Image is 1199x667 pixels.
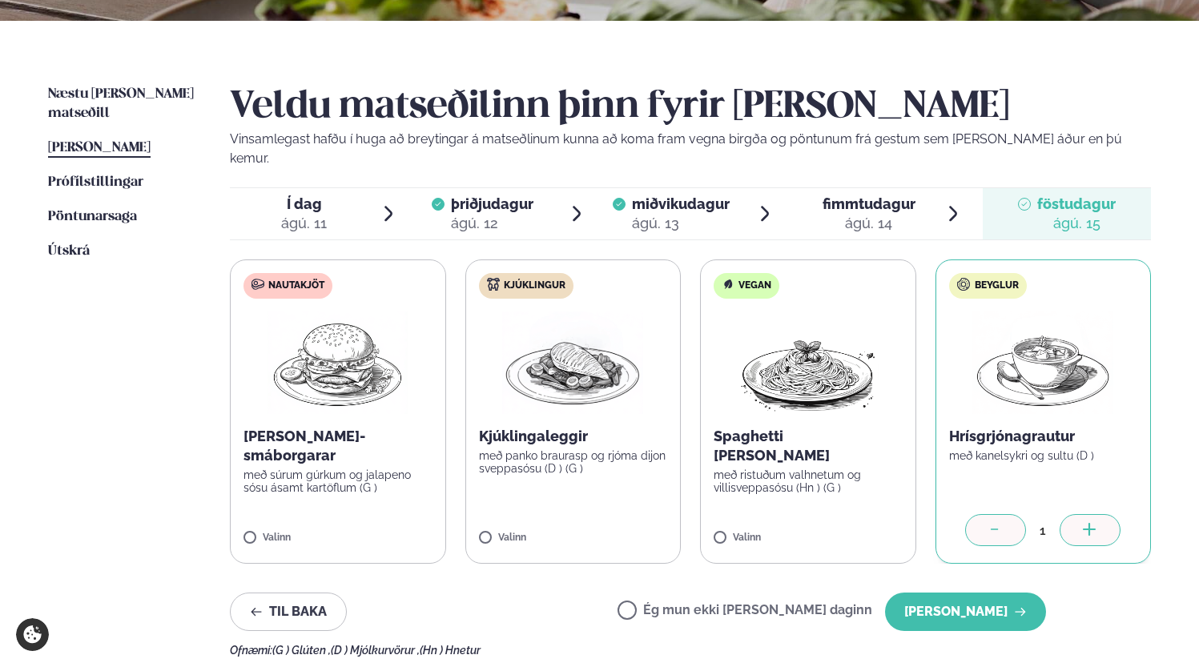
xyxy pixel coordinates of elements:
img: Soup.png [972,311,1113,414]
a: Cookie settings [16,618,49,651]
span: Kjúklingur [504,279,565,292]
div: ágú. 12 [451,214,533,233]
span: Nautakjöt [268,279,324,292]
div: ágú. 13 [632,214,730,233]
span: þriðjudagur [451,195,533,212]
p: með súrum gúrkum og jalapeno sósu ásamt kartöflum (G ) [243,468,433,494]
span: Beyglur [975,279,1019,292]
span: [PERSON_NAME] [48,141,151,155]
img: Vegan.svg [722,278,734,291]
span: föstudagur [1037,195,1116,212]
p: með kanelsykri og sultu (D ) [949,449,1138,462]
h2: Veldu matseðilinn þinn fyrir [PERSON_NAME] [230,85,1151,130]
p: [PERSON_NAME]-smáborgarar [243,427,433,465]
span: (D ) Mjólkurvörur , [331,644,420,657]
span: Útskrá [48,244,90,258]
div: ágú. 15 [1037,214,1116,233]
p: Spaghetti [PERSON_NAME] [714,427,903,465]
span: Næstu [PERSON_NAME] matseðill [48,87,194,120]
p: Vinsamlegast hafðu í huga að breytingar á matseðlinum kunna að koma fram vegna birgða og pöntunum... [230,130,1151,168]
button: Til baka [230,593,347,631]
div: Ofnæmi: [230,644,1151,657]
div: ágú. 11 [281,214,327,233]
p: með ristuðum valhnetum og villisveppasósu (Hn ) (G ) [714,468,903,494]
img: Hamburger.png [267,311,408,414]
a: [PERSON_NAME] [48,139,151,158]
span: Vegan [738,279,771,292]
img: beef.svg [251,278,264,291]
a: Pöntunarsaga [48,207,137,227]
img: chicken.svg [487,278,500,291]
a: Prófílstillingar [48,173,143,192]
span: Í dag [281,195,327,214]
span: (G ) Glúten , [272,644,331,657]
img: bagle-new-16px.svg [957,278,971,291]
a: Næstu [PERSON_NAME] matseðill [48,85,198,123]
p: með panko braurasp og rjóma dijon sveppasósu (D ) (G ) [479,449,668,475]
div: ágú. 14 [823,214,915,233]
a: Útskrá [48,242,90,261]
img: Chicken-breast.png [502,311,643,414]
div: 1 [1026,521,1060,540]
span: (Hn ) Hnetur [420,644,481,657]
p: Hrísgrjónagrautur [949,427,1138,446]
span: Prófílstillingar [48,175,143,189]
img: Spagetti.png [738,311,879,414]
p: Kjúklingaleggir [479,427,668,446]
button: [PERSON_NAME] [885,593,1046,631]
span: fimmtudagur [823,195,915,212]
span: miðvikudagur [632,195,730,212]
span: Pöntunarsaga [48,210,137,223]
